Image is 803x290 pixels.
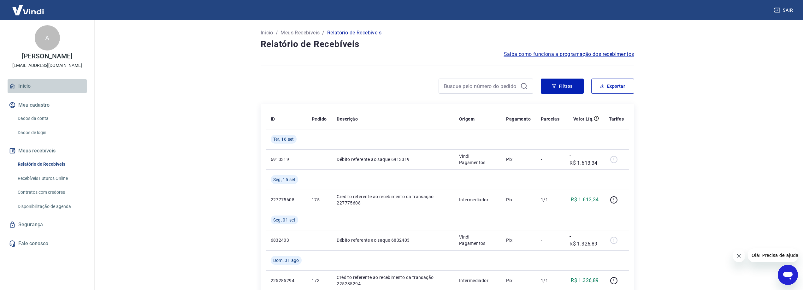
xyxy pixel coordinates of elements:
p: Origem [459,116,475,122]
p: [EMAIL_ADDRESS][DOMAIN_NAME] [12,62,82,69]
button: Meus recebíveis [8,144,87,158]
span: Dom, 31 ago [273,257,299,263]
button: Sair [773,4,795,16]
p: Débito referente ao saque 6913319 [337,156,449,163]
a: Disponibilização de agenda [15,200,87,213]
p: 1/1 [541,197,559,203]
a: Meus Recebíveis [280,29,320,37]
p: 6832403 [271,237,302,243]
span: Seg, 01 set [273,217,296,223]
input: Busque pelo número do pedido [444,81,518,91]
p: Descrição [337,116,358,122]
p: / [276,29,278,37]
a: Relatório de Recebíveis [15,158,87,171]
iframe: Mensagem da empresa [748,248,798,262]
a: Dados de login [15,126,87,139]
p: R$ 1.326,89 [571,277,599,284]
p: Débito referente ao saque 6832403 [337,237,449,243]
p: Vindi Pagamentos [459,234,496,246]
p: Crédito referente ao recebimento da transação 225285294 [337,274,449,287]
p: Intermediador [459,197,496,203]
p: 227775608 [271,197,302,203]
p: -R$ 1.326,89 [570,233,599,248]
p: Vindi Pagamentos [459,153,496,166]
a: Dados da conta [15,112,87,125]
p: Pix [506,237,531,243]
p: Intermediador [459,277,496,284]
p: ID [271,116,275,122]
p: Tarifas [609,116,624,122]
p: - [541,237,559,243]
a: Contratos com credores [15,186,87,199]
button: Filtros [541,79,584,94]
p: -R$ 1.613,34 [570,152,599,167]
iframe: Fechar mensagem [733,250,745,262]
p: Parcelas [541,116,559,122]
p: - [541,156,559,163]
p: 6913319 [271,156,302,163]
p: Relatório de Recebíveis [327,29,381,37]
p: 175 [312,197,327,203]
button: Meu cadastro [8,98,87,112]
p: / [322,29,324,37]
span: Olá! Precisa de ajuda? [4,4,53,9]
a: Saiba como funciona a programação dos recebimentos [504,50,634,58]
a: Recebíveis Futuros Online [15,172,87,185]
p: Pedido [312,116,327,122]
p: Pix [506,277,531,284]
p: [PERSON_NAME] [22,53,72,60]
p: 1/1 [541,277,559,284]
p: Crédito referente ao recebimento da transação 227775608 [337,193,449,206]
p: 173 [312,277,327,284]
button: Exportar [591,79,634,94]
a: Início [261,29,273,37]
p: Pix [506,156,531,163]
div: A [35,25,60,50]
p: 225285294 [271,277,302,284]
h4: Relatório de Recebíveis [261,38,634,50]
span: Seg, 15 set [273,176,296,183]
a: Início [8,79,87,93]
span: Ter, 16 set [273,136,294,142]
p: Valor Líq. [573,116,594,122]
img: Vindi [8,0,49,20]
p: Pix [506,197,531,203]
a: Segurança [8,218,87,232]
a: Fale conosco [8,237,87,251]
p: R$ 1.613,34 [571,196,599,204]
iframe: Botão para abrir a janela de mensagens [778,265,798,285]
p: Pagamento [506,116,531,122]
